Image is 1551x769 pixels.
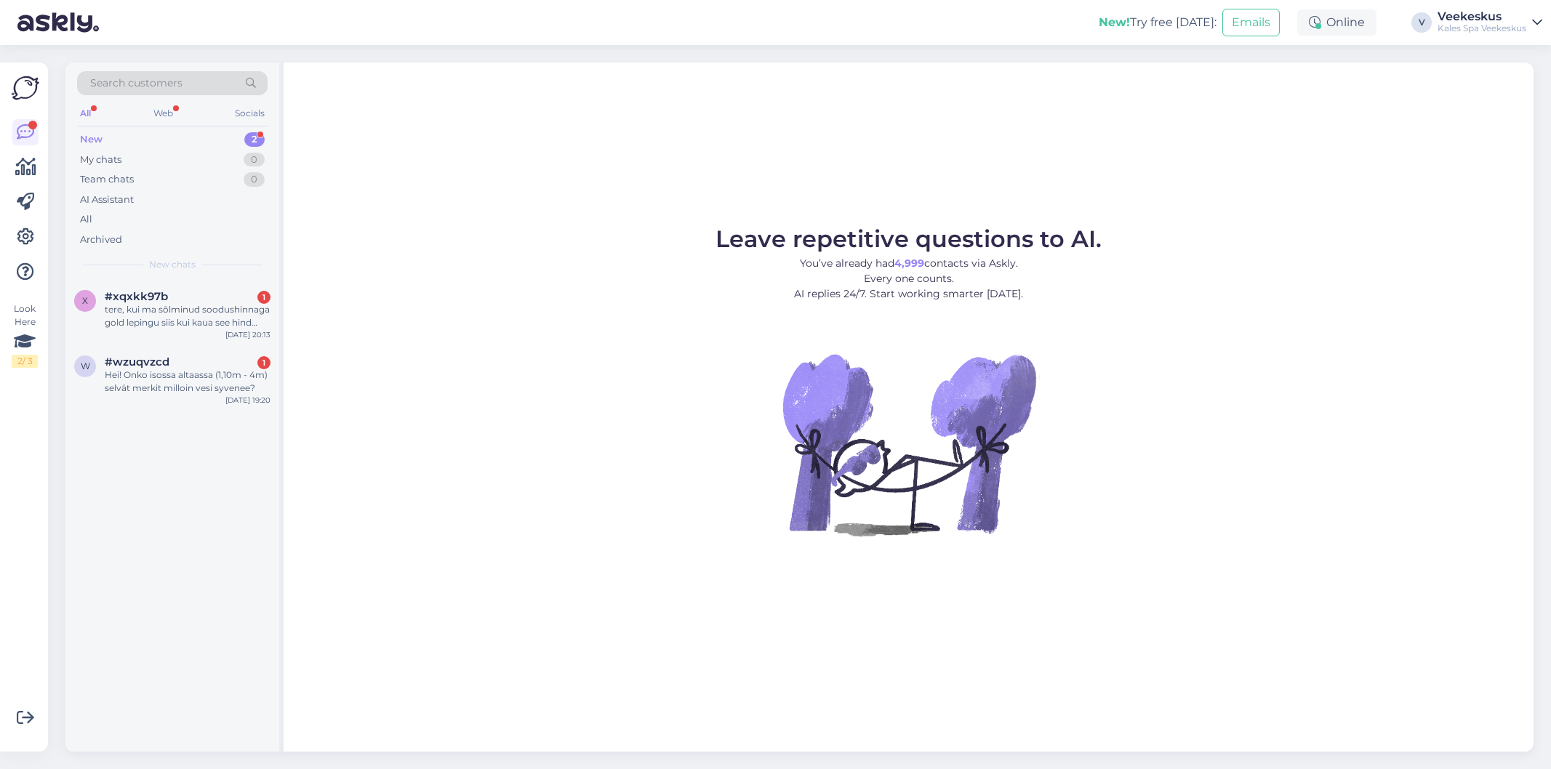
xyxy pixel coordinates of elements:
[257,291,270,304] div: 1
[225,329,270,340] div: [DATE] 20:13
[12,302,38,368] div: Look Here
[77,104,94,123] div: All
[244,153,265,167] div: 0
[105,369,270,395] div: Hei! Onko isossa altaassa (1,10m - 4m) selvät merkit milloin vesi syvenee?
[105,355,169,369] span: #wzuqvzcd
[82,295,88,306] span: x
[1222,9,1280,36] button: Emails
[81,361,90,371] span: w
[244,132,265,147] div: 2
[80,233,122,247] div: Archived
[12,355,38,368] div: 2 / 3
[778,313,1040,575] img: No Chat active
[1297,9,1376,36] div: Online
[80,132,103,147] div: New
[225,395,270,406] div: [DATE] 19:20
[1438,23,1526,34] div: Kales Spa Veekeskus
[716,256,1102,302] p: You’ve already had contacts via Askly. Every one counts. AI replies 24/7. Start working smarter [...
[80,172,134,187] div: Team chats
[1099,15,1130,29] b: New!
[105,290,168,303] span: #xqxkk97b
[151,104,176,123] div: Web
[244,172,265,187] div: 0
[716,225,1102,253] span: Leave repetitive questions to AI.
[149,258,196,271] span: New chats
[1411,12,1432,33] div: V
[12,74,39,102] img: Askly Logo
[894,257,924,270] b: 4,999
[1438,11,1542,34] a: VeekeskusKales Spa Veekeskus
[80,153,121,167] div: My chats
[1438,11,1526,23] div: Veekeskus
[105,303,270,329] div: tere, kui ma sõlminud soodushinnaga gold lepingu siis kui kaua see hind kehtib?
[80,193,134,207] div: AI Assistant
[1099,14,1217,31] div: Try free [DATE]:
[232,104,268,123] div: Socials
[257,356,270,369] div: 1
[90,76,183,91] span: Search customers
[80,212,92,227] div: All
